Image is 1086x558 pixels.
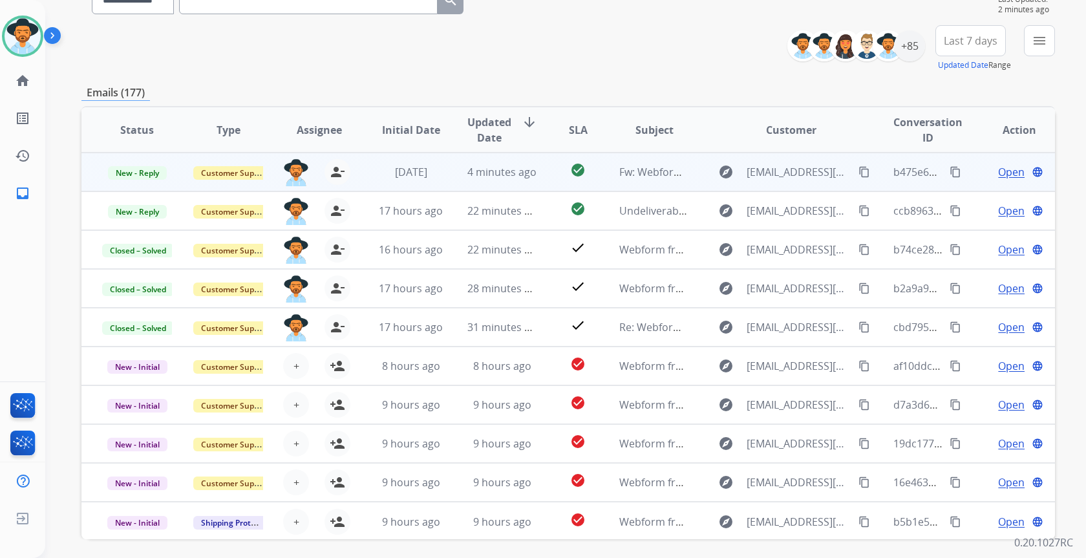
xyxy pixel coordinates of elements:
[858,360,870,372] mat-icon: content_copy
[330,242,345,257] mat-icon: person_remove
[283,237,309,264] img: agent-avatar
[938,59,1011,70] span: Range
[635,122,674,138] span: Subject
[467,165,537,179] span: 4 minutes ago
[747,164,851,180] span: [EMAIL_ADDRESS][DOMAIN_NAME]
[570,240,586,255] mat-icon: check
[473,436,531,451] span: 9 hours ago
[619,281,912,295] span: Webform from [EMAIL_ADDRESS][DOMAIN_NAME] on [DATE]
[330,436,345,451] mat-icon: person_add
[330,475,345,490] mat-icon: person_add
[467,242,542,257] span: 22 minutes ago
[283,431,309,456] button: +
[619,204,985,218] span: Undeliverable: Webform from [EMAIL_ADDRESS][DOMAIN_NAME] on [DATE]
[619,320,930,334] span: Re: Webform from [EMAIL_ADDRESS][DOMAIN_NAME] on [DATE]
[858,283,870,294] mat-icon: content_copy
[718,514,734,530] mat-icon: explore
[718,164,734,180] mat-icon: explore
[619,398,912,412] span: Webform from [EMAIL_ADDRESS][DOMAIN_NAME] on [DATE]
[619,359,912,373] span: Webform from [EMAIL_ADDRESS][DOMAIN_NAME] on [DATE]
[522,114,537,130] mat-icon: arrow_downward
[193,244,277,257] span: Customer Support
[107,438,167,451] span: New - Initial
[950,438,961,449] mat-icon: content_copy
[570,162,586,178] mat-icon: check_circle
[193,438,277,451] span: Customer Support
[102,321,174,335] span: Closed – Solved
[473,359,531,373] span: 8 hours ago
[998,436,1025,451] span: Open
[858,477,870,488] mat-icon: content_copy
[858,516,870,528] mat-icon: content_copy
[120,122,154,138] span: Status
[293,436,299,451] span: +
[193,205,277,219] span: Customer Support
[950,166,961,178] mat-icon: content_copy
[718,281,734,296] mat-icon: explore
[293,514,299,530] span: +
[998,397,1025,413] span: Open
[950,283,961,294] mat-icon: content_copy
[379,320,443,334] span: 17 hours ago
[619,436,912,451] span: Webform from [EMAIL_ADDRESS][DOMAIN_NAME] on [DATE]
[330,514,345,530] mat-icon: person_add
[1032,244,1043,255] mat-icon: language
[718,358,734,374] mat-icon: explore
[858,166,870,178] mat-icon: content_copy
[619,515,912,529] span: Webform from [EMAIL_ADDRESS][DOMAIN_NAME] on [DATE]
[747,358,851,374] span: [EMAIL_ADDRESS][DOMAIN_NAME]
[1032,321,1043,333] mat-icon: language
[998,514,1025,530] span: Open
[15,111,30,126] mat-icon: list_alt
[1032,477,1043,488] mat-icon: language
[107,477,167,490] span: New - Initial
[193,477,277,490] span: Customer Support
[747,397,851,413] span: [EMAIL_ADDRESS][DOMAIN_NAME]
[108,166,167,180] span: New - Reply
[15,148,30,164] mat-icon: history
[619,475,912,489] span: Webform from [EMAIL_ADDRESS][DOMAIN_NAME] on [DATE]
[283,469,309,495] button: +
[570,473,586,488] mat-icon: check_circle
[893,114,963,145] span: Conversation ID
[619,242,912,257] span: Webform from [EMAIL_ADDRESS][DOMAIN_NAME] on [DATE]
[858,244,870,255] mat-icon: content_copy
[944,38,997,43] span: Last 7 days
[998,319,1025,335] span: Open
[473,515,531,529] span: 9 hours ago
[107,399,167,413] span: New - Initial
[283,159,309,186] img: agent-avatar
[379,204,443,218] span: 17 hours ago
[395,165,427,179] span: [DATE]
[569,122,588,138] span: SLA
[766,122,816,138] span: Customer
[467,281,542,295] span: 28 minutes ago
[747,281,851,296] span: [EMAIL_ADDRESS][DOMAIN_NAME]
[193,166,277,180] span: Customer Support
[858,399,870,411] mat-icon: content_copy
[998,281,1025,296] span: Open
[283,198,309,225] img: agent-avatar
[330,358,345,374] mat-icon: person_add
[473,475,531,489] span: 9 hours ago
[5,18,41,54] img: avatar
[570,395,586,411] mat-icon: check_circle
[950,477,961,488] mat-icon: content_copy
[718,242,734,257] mat-icon: explore
[283,509,309,535] button: +
[950,360,961,372] mat-icon: content_copy
[619,165,930,179] span: Fw: Webform from [EMAIL_ADDRESS][DOMAIN_NAME] on [DATE]
[467,320,542,334] span: 31 minutes ago
[570,317,586,333] mat-icon: check
[998,475,1025,490] span: Open
[382,398,440,412] span: 9 hours ago
[998,164,1025,180] span: Open
[293,397,299,413] span: +
[998,242,1025,257] span: Open
[938,60,988,70] button: Updated Date
[950,244,961,255] mat-icon: content_copy
[379,281,443,295] span: 17 hours ago
[747,475,851,490] span: [EMAIL_ADDRESS][DOMAIN_NAME]
[998,358,1025,374] span: Open
[570,434,586,449] mat-icon: check_circle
